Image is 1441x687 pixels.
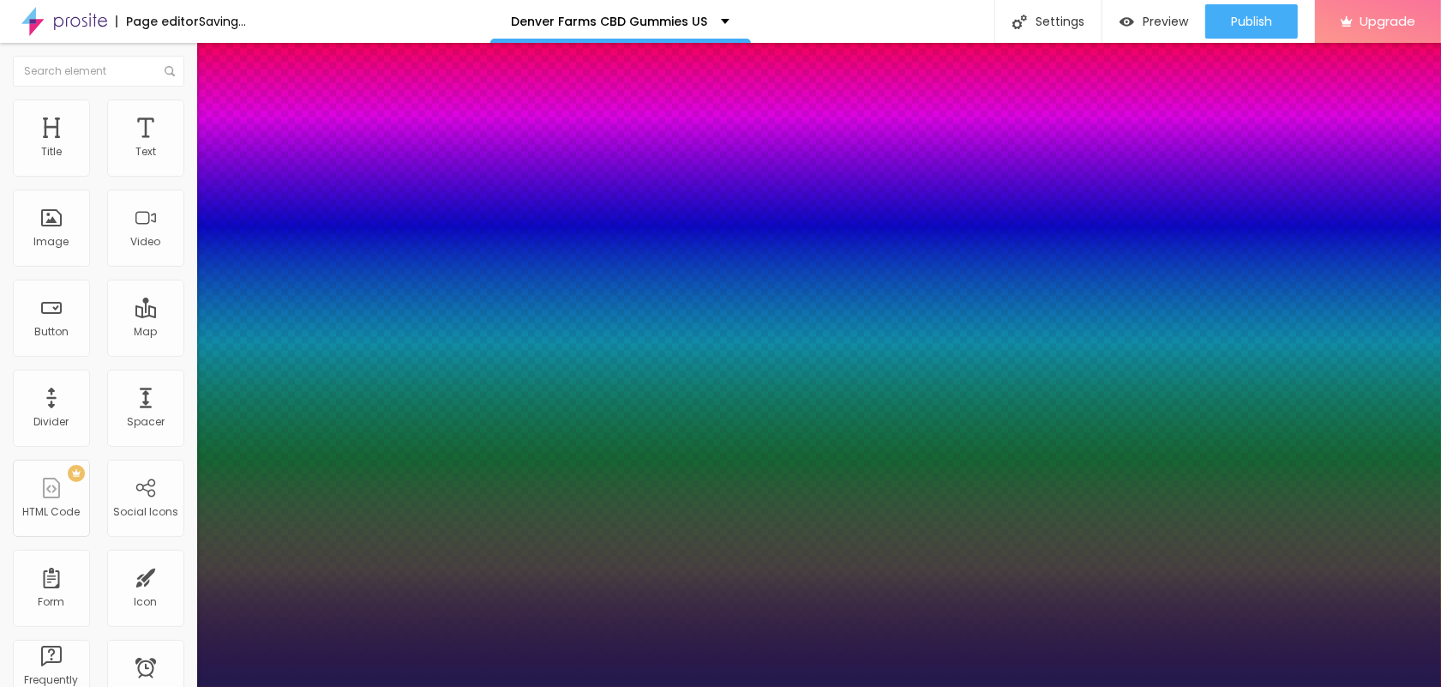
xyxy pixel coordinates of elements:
[135,326,158,338] div: Map
[1143,15,1188,28] span: Preview
[165,66,175,76] img: Icone
[1012,15,1027,29] img: Icone
[1120,15,1134,29] img: view-1.svg
[131,236,161,248] div: Video
[23,506,81,518] div: HTML Code
[135,146,156,158] div: Text
[512,15,708,27] p: Denver Farms CBD Gummies US
[41,146,62,158] div: Title
[34,236,69,248] div: Image
[1205,4,1298,39] button: Publish
[1360,14,1415,28] span: Upgrade
[39,596,65,608] div: Form
[135,596,158,608] div: Icon
[1102,4,1205,39] button: Preview
[13,56,184,87] input: Search element
[34,416,69,428] div: Divider
[1231,15,1272,28] span: Publish
[199,15,246,27] div: Saving...
[34,326,69,338] div: Button
[116,15,199,27] div: Page editor
[113,506,178,518] div: Social Icons
[127,416,165,428] div: Spacer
